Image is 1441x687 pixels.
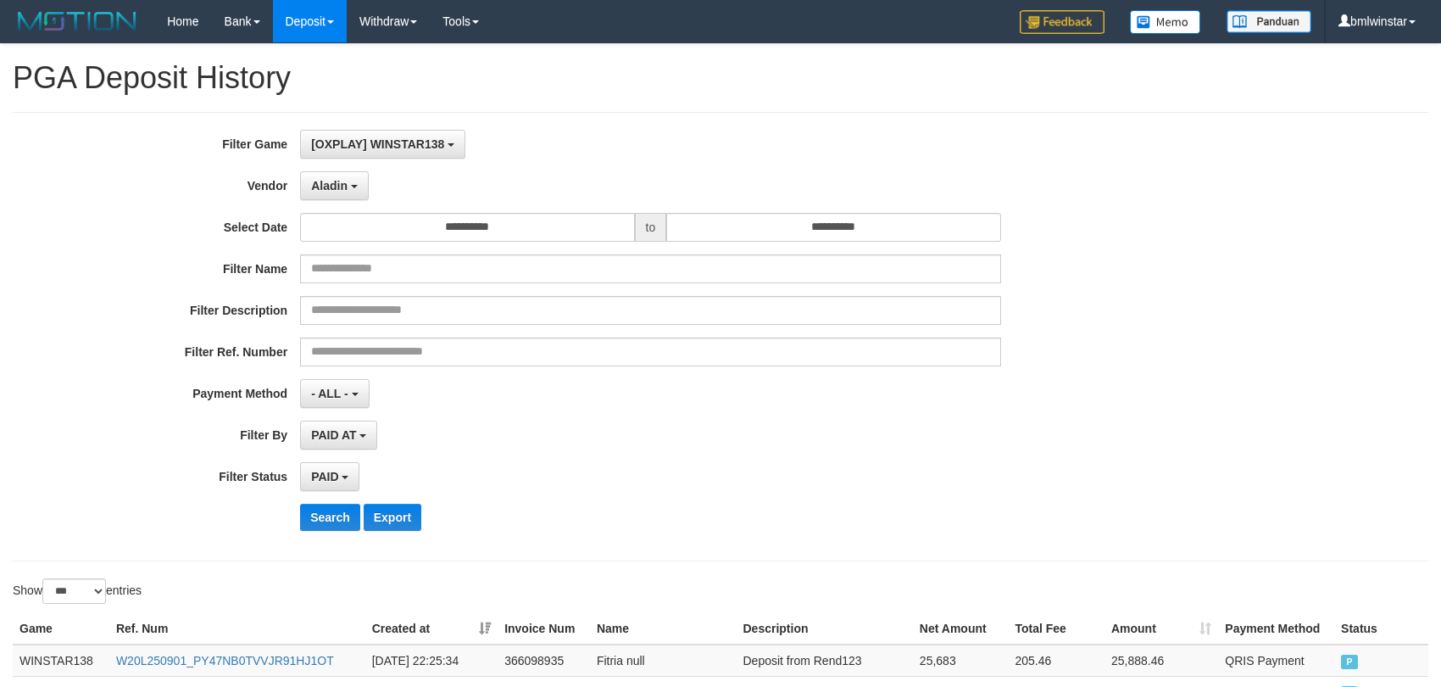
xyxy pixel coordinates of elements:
[311,470,338,483] span: PAID
[311,428,356,442] span: PAID AT
[300,171,369,200] button: Aladin
[109,613,365,645] th: Ref. Num
[913,645,1009,677] td: 25,683
[13,8,142,34] img: MOTION_logo.png
[1218,645,1334,677] td: QRIS Payment
[300,462,359,491] button: PAID
[635,213,667,242] span: to
[13,613,109,645] th: Game
[1227,10,1311,33] img: panduan.png
[590,613,737,645] th: Name
[42,578,106,604] select: Showentries
[498,613,590,645] th: Invoice Num
[13,61,1428,95] h1: PGA Deposit History
[13,578,142,604] label: Show entries
[365,613,498,645] th: Created at: activate to sort column ascending
[1218,613,1334,645] th: Payment Method
[365,645,498,677] td: [DATE] 22:25:34
[300,379,369,408] button: - ALL -
[311,387,348,400] span: - ALL -
[116,654,334,667] a: W20L250901_PY47NB0TVVJR91HJ1OT
[300,130,465,159] button: [OXPLAY] WINSTAR138
[498,645,590,677] td: 366098935
[1341,655,1358,669] span: PAID
[1008,645,1104,677] td: 205.46
[364,504,421,531] button: Export
[1104,613,1218,645] th: Amount: activate to sort column ascending
[1020,10,1104,34] img: Feedback.jpg
[1130,10,1201,34] img: Button%20Memo.svg
[1334,613,1428,645] th: Status
[1008,613,1104,645] th: Total Fee
[300,504,360,531] button: Search
[311,179,348,193] span: Aladin
[1104,645,1218,677] td: 25,888.46
[300,421,377,450] button: PAID AT
[737,645,913,677] td: Deposit from Rend123
[590,645,737,677] td: Fitria null
[913,613,1009,645] th: Net Amount
[311,137,444,151] span: [OXPLAY] WINSTAR138
[737,613,913,645] th: Description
